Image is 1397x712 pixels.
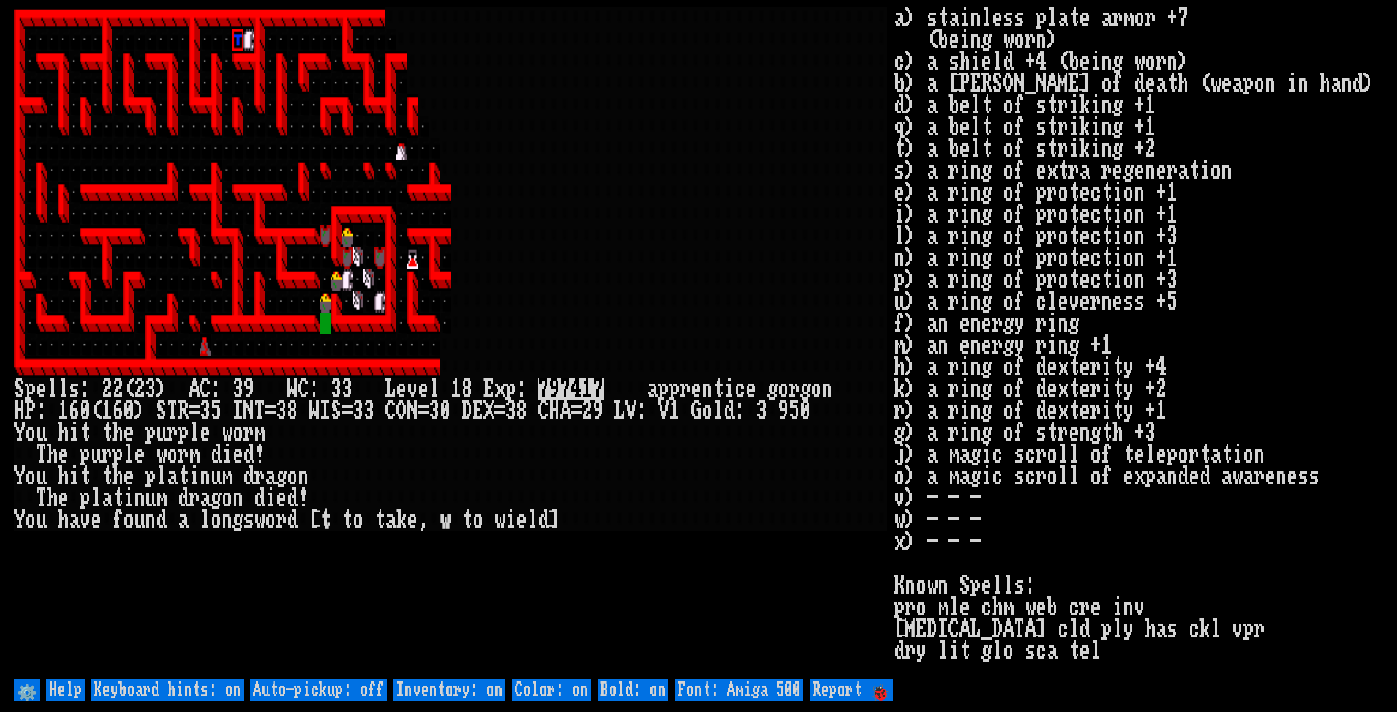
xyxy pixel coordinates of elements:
[178,509,189,531] div: a
[145,422,156,444] div: p
[134,444,145,465] div: e
[232,444,243,465] div: e
[385,378,396,400] div: L
[102,465,112,487] div: t
[309,509,320,531] div: [
[47,487,58,509] div: h
[80,509,91,531] div: v
[200,378,211,400] div: C
[593,378,604,400] mark: 7
[232,378,243,400] div: 3
[232,509,243,531] div: g
[407,509,418,531] div: e
[265,487,276,509] div: i
[200,465,211,487] div: n
[167,465,178,487] div: a
[418,509,429,531] div: ,
[200,487,211,509] div: a
[582,378,593,400] mark: 1
[800,378,811,400] div: g
[614,400,625,422] div: L
[112,378,123,400] div: 2
[69,509,80,531] div: a
[440,509,451,531] div: w
[178,465,189,487] div: t
[232,422,243,444] div: o
[538,378,549,400] mark: 7
[778,400,789,422] div: 9
[189,444,200,465] div: m
[512,679,591,701] input: Color: on
[134,378,145,400] div: 2
[250,679,387,701] input: Auto-pickup: off
[14,378,25,400] div: S
[102,400,112,422] div: 1
[243,422,254,444] div: r
[102,378,112,400] div: 2
[320,400,331,422] div: I
[298,465,309,487] div: n
[134,509,145,531] div: u
[342,509,353,531] div: t
[134,487,145,509] div: n
[287,465,298,487] div: o
[123,400,134,422] div: 0
[702,400,713,422] div: o
[80,378,91,400] div: :
[178,487,189,509] div: d
[145,509,156,531] div: n
[429,378,440,400] div: l
[440,400,451,422] div: 0
[265,465,276,487] div: a
[287,378,298,400] div: W
[505,400,516,422] div: 3
[287,509,298,531] div: d
[353,509,363,531] div: o
[102,444,112,465] div: r
[91,679,244,701] input: Keyboard hints: on
[516,400,527,422] div: 8
[80,422,91,444] div: t
[232,400,243,422] div: I
[58,487,69,509] div: e
[222,465,232,487] div: m
[549,509,560,531] div: ]
[702,378,713,400] div: n
[505,378,516,400] div: p
[811,378,822,400] div: o
[505,509,516,531] div: i
[309,378,320,400] div: :
[80,487,91,509] div: p
[222,422,232,444] div: w
[69,400,80,422] div: 6
[80,465,91,487] div: t
[145,487,156,509] div: u
[178,444,189,465] div: r
[309,400,320,422] div: W
[538,509,549,531] div: d
[14,400,25,422] div: H
[658,378,669,400] div: p
[25,509,36,531] div: o
[658,400,669,422] div: V
[69,378,80,400] div: s
[102,422,112,444] div: t
[331,400,342,422] div: S
[211,400,222,422] div: 5
[47,444,58,465] div: h
[625,400,636,422] div: V
[276,400,287,422] div: 3
[156,400,167,422] div: S
[112,487,123,509] div: t
[134,400,145,422] div: )
[593,400,604,422] div: 9
[36,509,47,531] div: u
[363,400,374,422] div: 3
[58,378,69,400] div: l
[58,400,69,422] div: 1
[178,400,189,422] div: R
[58,422,69,444] div: h
[102,487,112,509] div: a
[636,400,647,422] div: :
[265,509,276,531] div: o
